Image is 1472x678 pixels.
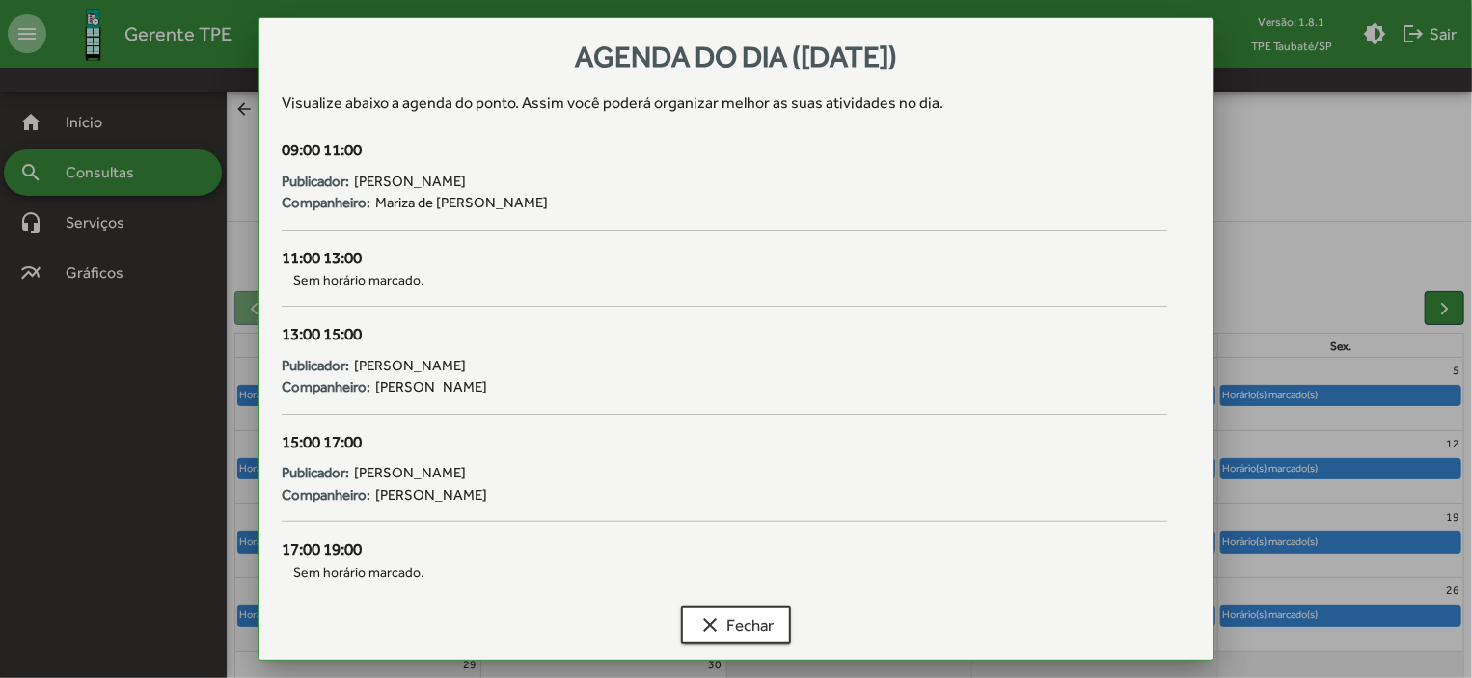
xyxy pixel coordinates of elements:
span: [PERSON_NAME] [354,355,466,377]
span: [PERSON_NAME] [354,462,466,484]
strong: Publicador: [282,355,349,377]
span: Fechar [698,608,774,642]
span: Sem horário marcado. [282,562,1167,583]
strong: Companheiro: [282,192,370,214]
span: [PERSON_NAME] [375,484,487,506]
strong: Companheiro: [282,484,370,506]
strong: Publicador: [282,462,349,484]
strong: Publicador: [282,171,349,193]
mat-icon: clear [698,613,722,637]
span: Agenda do dia ([DATE]) [575,40,897,73]
div: 17:00 19:00 [282,537,1167,562]
button: Fechar [681,606,791,644]
strong: Companheiro: [282,376,370,398]
div: 13:00 15:00 [282,322,1167,347]
span: Mariza de [PERSON_NAME] [375,192,548,214]
div: 11:00 13:00 [282,246,1167,271]
div: 09:00 11:00 [282,138,1167,163]
span: [PERSON_NAME] [375,376,487,398]
span: Sem horário marcado. [282,270,1167,290]
div: 15:00 17:00 [282,430,1167,455]
span: [PERSON_NAME] [354,171,466,193]
div: Visualize abaixo a agenda do ponto . Assim você poderá organizar melhor as suas atividades no dia. [282,92,1190,115]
